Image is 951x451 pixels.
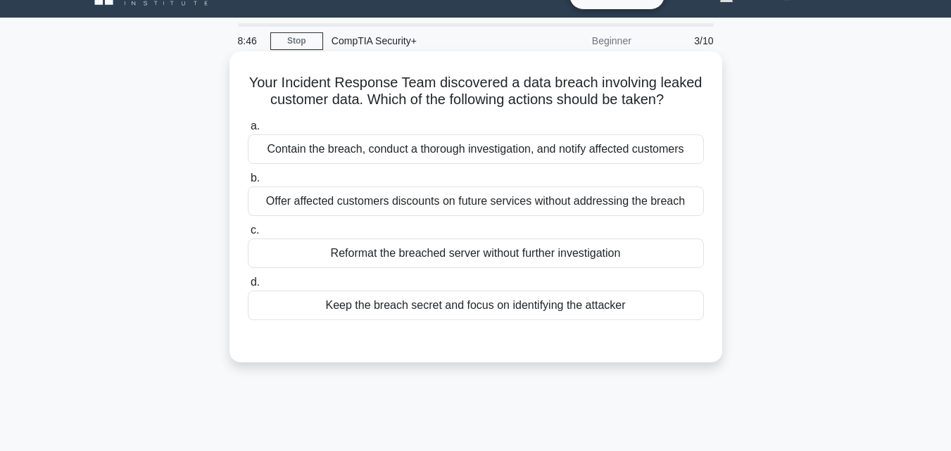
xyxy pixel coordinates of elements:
div: CompTIA Security+ [323,27,517,55]
div: Reformat the breached server without further investigation [248,239,704,268]
div: 8:46 [229,27,270,55]
span: a. [251,120,260,132]
div: 3/10 [640,27,722,55]
a: Stop [270,32,323,50]
h5: Your Incident Response Team discovered a data breach involving leaked customer data. Which of the... [246,74,705,109]
div: Keep the breach secret and focus on identifying the attacker [248,291,704,320]
span: d. [251,276,260,288]
div: Offer affected customers discounts on future services without addressing the breach [248,186,704,216]
div: Contain the breach, conduct a thorough investigation, and notify affected customers [248,134,704,164]
span: b. [251,172,260,184]
span: c. [251,224,259,236]
div: Beginner [517,27,640,55]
